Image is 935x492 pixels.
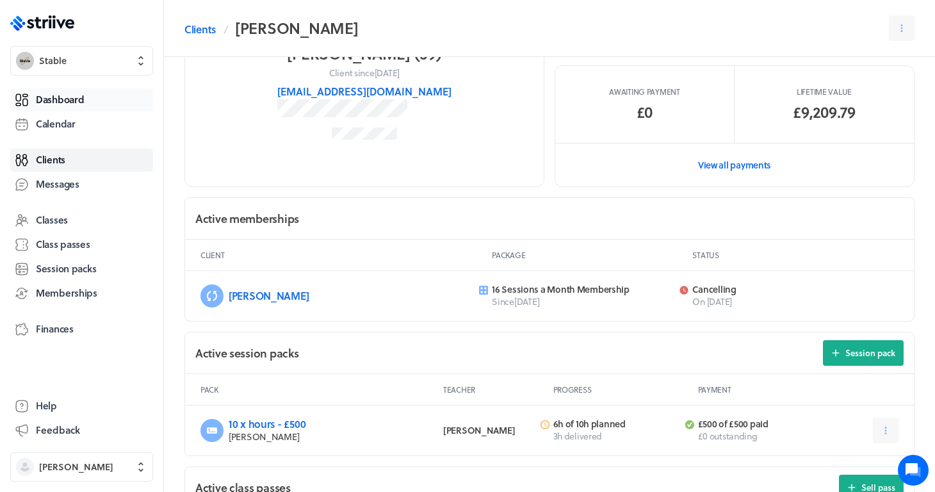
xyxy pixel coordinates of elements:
a: Clients [184,22,216,37]
p: On [DATE] [692,295,817,308]
span: Session pack [845,347,895,359]
a: Finances [10,318,153,341]
button: [EMAIL_ADDRESS][DOMAIN_NAME] [277,84,451,99]
span: Classes [36,213,68,227]
span: 3h delivered [553,429,603,443]
span: Finances [36,322,74,336]
p: [PERSON_NAME] [229,430,423,443]
a: View all payments [555,143,914,187]
img: US [20,195,45,220]
span: Memberships [36,286,97,300]
button: StableStable [10,46,153,76]
span: See all [206,168,234,177]
a: Messages [10,173,153,196]
button: Feedback [10,419,153,442]
p: Pack [200,384,438,395]
p: Cancelling [692,284,817,295]
span: Calendar [36,117,76,131]
a: Dashboard [10,88,153,111]
a: Calendar [10,113,153,136]
p: £9,209.79 [793,102,855,122]
iframe: gist-messenger-bubble-iframe [898,455,929,486]
p: 16 Sessions a Month Membership [492,284,672,295]
span: Clients [36,153,65,167]
span: [DATE] [127,209,153,219]
div: Hi [PERSON_NAME], Thanks for this. I’m hoping I will be all set up on Clubright for the [DATE] Ab... [53,195,224,206]
p: Client since [DATE] [329,67,400,79]
span: £0 [637,102,653,122]
h2: We're here to help. Ask us anything! [19,102,237,143]
p: Status [692,250,898,260]
h2: [PERSON_NAME] [287,44,441,64]
p: Teacher [443,384,548,395]
a: 10 x hours - £500 [229,416,305,431]
p: Package [492,250,687,260]
span: Dashboard [36,93,84,106]
div: [PERSON_NAME] • [53,209,124,220]
a: Session packs [10,258,153,281]
nav: Breadcrumb [184,15,358,41]
a: Classes [10,209,153,232]
a: [PERSON_NAME] [229,288,309,303]
span: Stable [39,54,67,67]
p: Payment [698,384,899,395]
span: Awaiting payment [609,86,680,97]
p: Progress [553,384,693,395]
h2: Active session packs [195,345,298,361]
p: Client [200,250,487,260]
span: Since [DATE] [492,295,539,308]
span: [PERSON_NAME] [39,461,113,473]
button: Session pack [823,340,904,366]
h1: Hi [PERSON_NAME] [19,79,237,100]
span: Session packs [36,262,96,275]
p: £0 outstanding [698,430,822,443]
h2: Active memberships [195,211,299,227]
span: Messages [36,177,79,191]
span: Class passes [36,238,90,251]
span: New conversation [83,250,154,261]
span: Feedback [36,423,80,437]
span: Help [36,399,57,413]
a: Clients [10,149,153,172]
p: 6h of 10h planned [553,418,678,430]
img: US [40,20,65,46]
div: USHi [PERSON_NAME], Thanks for this. I’m hoping I will be all set up on Clubright for the [DATE] ... [10,183,247,232]
input: Search articles [37,314,229,340]
button: New conversation [20,243,236,268]
h2: Recent conversations [22,167,206,179]
h2: [PERSON_NAME] [235,15,358,41]
span: [PERSON_NAME] [443,423,515,437]
img: Stable [16,52,34,70]
button: [PERSON_NAME] [10,452,153,482]
p: £500 of £500 paid [698,418,822,430]
img: US [19,20,45,46]
p: Find an answer quickly [17,293,239,308]
a: Help [10,395,153,418]
a: Memberships [10,282,153,305]
a: Class passes [10,233,153,256]
p: Lifetime value [797,86,852,97]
